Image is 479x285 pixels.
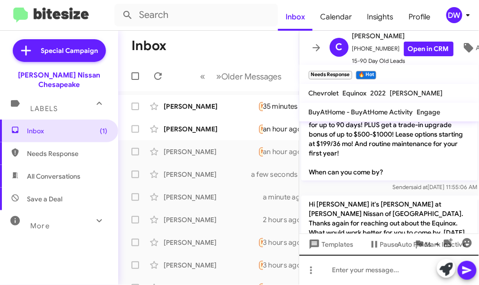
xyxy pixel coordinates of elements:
div: We would have to see it to make an offer. Are you available to stop by to see what we can offer y... [258,192,263,202]
div: a few seconds ago [263,170,320,179]
span: Equinox [343,89,367,97]
span: » [217,70,222,82]
a: Open in CRM [404,42,453,56]
div: Sorry been so slammed at work [DATE] I can try [DATE] at 4 [258,101,263,112]
span: 2022 [371,89,386,97]
h1: Inbox [131,38,166,53]
span: (1) [100,126,107,136]
a: Calendar [313,3,359,31]
button: Next [211,67,287,86]
span: Save a Deal [27,194,62,204]
div: Can I come by this weekend? [258,146,263,157]
span: Needs Response [261,239,302,245]
div: [PERSON_NAME] [164,102,258,111]
div: I believe I have already been by there [258,123,263,134]
button: DW [438,7,469,23]
div: a minute ago [263,192,313,202]
span: 15-90 Day Old Leads [352,56,453,66]
div: [PERSON_NAME] [164,170,258,179]
span: Sender [DATE] 11:55:06 AM [392,183,477,190]
p: Hi [PERSON_NAME] it's [PERSON_NAME] at [PERSON_NAME] Nissan of [GEOGRAPHIC_DATA]. Thanks again fo... [301,196,478,250]
span: Needs Response [261,148,302,155]
a: Insights [359,3,401,31]
div: 35 minutes ago [263,102,320,111]
span: Needs Response [261,103,302,109]
div: Yes [258,237,263,248]
span: Chevrolet [309,89,339,97]
button: Pause [361,236,406,253]
div: [PERSON_NAME] [164,192,258,202]
span: Templates [307,236,354,253]
button: Previous [195,67,211,86]
span: Needs Response [27,149,107,158]
div: [PERSON_NAME] [164,215,258,225]
small: 🔥 Hot [356,71,376,79]
span: Older Messages [222,71,282,82]
div: DW [446,7,462,23]
div: an hour ago [263,147,309,156]
div: 2 hours ago [263,215,309,225]
span: said at [411,183,427,190]
span: Engage [417,108,441,116]
span: [PERSON_NAME] [390,89,443,97]
a: Inbox [278,3,313,31]
span: Labels [30,104,58,113]
span: More [30,222,50,230]
div: [PERSON_NAME] [164,260,258,270]
div: an hour ago [263,124,309,134]
span: Special Campaign [41,46,98,55]
div: Ok when are you able stop by to see what we can offer you ? [258,215,263,225]
div: [PERSON_NAME] [164,124,258,134]
span: C [335,40,342,55]
span: All Conversations [27,172,80,181]
a: Special Campaign [13,39,106,62]
a: Profile [401,3,438,31]
span: Needs Response [261,126,302,132]
span: « [200,70,206,82]
div: I still have it. Currently waiting on my new truck to be built to trade it in [258,259,263,270]
span: Inbox [27,126,107,136]
button: Templates [299,236,361,253]
div: [PERSON_NAME] [164,147,258,156]
span: [PHONE_NUMBER] [352,42,453,56]
span: [PERSON_NAME] [352,30,453,42]
div: [PERSON_NAME] [164,238,258,247]
button: Auto Fields [390,236,451,253]
span: Auto Fields [398,236,443,253]
small: Needs Response [309,71,352,79]
span: Needs Response [261,262,302,268]
div: 3 hours ago [263,260,309,270]
input: Search [114,4,278,26]
div: 3 hours ago [263,238,309,247]
span: BuyAtHome - BuyAtHome Activity [309,108,413,116]
nav: Page navigation example [195,67,287,86]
